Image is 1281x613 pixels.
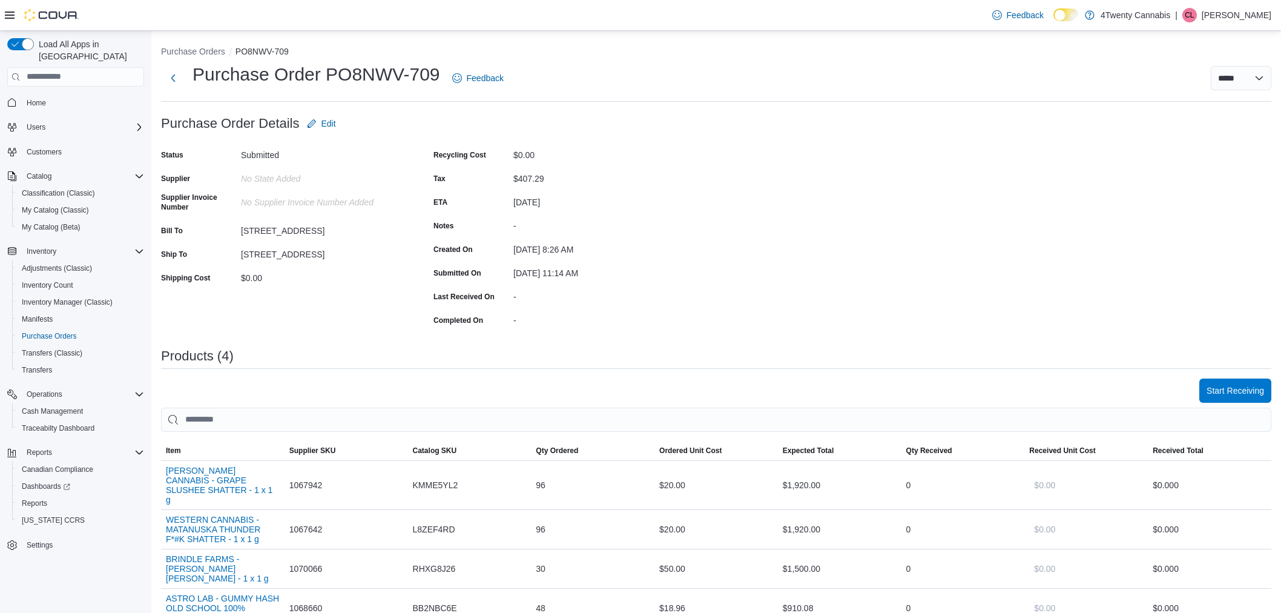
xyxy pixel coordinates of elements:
[241,169,403,184] div: No State added
[17,363,144,377] span: Transfers
[17,261,97,276] a: Adjustments (Classic)
[531,473,654,497] div: 96
[12,311,149,328] button: Manifests
[433,292,495,302] label: Last Received On
[659,446,722,456] span: Ordered Unit Cost
[12,260,149,277] button: Adjustments (Classic)
[22,222,81,232] span: My Catalog (Beta)
[2,536,149,554] button: Settings
[901,441,1025,460] button: Qty Received
[1101,8,1170,22] p: 4Twenty Cannabis
[17,278,144,293] span: Inventory Count
[34,38,144,62] span: Load All Apps in [GEOGRAPHIC_DATA]
[17,261,144,276] span: Adjustments (Classic)
[22,145,67,159] a: Customers
[783,446,834,456] span: Expected Total
[17,203,94,217] a: My Catalog (Classic)
[22,445,57,460] button: Reports
[22,205,89,215] span: My Catalog (Classic)
[161,150,183,160] label: Status
[17,220,144,234] span: My Catalog (Beta)
[24,9,79,21] img: Cova
[17,496,144,511] span: Reports
[166,515,280,544] button: WESTERN CANNABIS - MATANUSKA THUNDER F*#K SHATTER - 1 x 1 g
[17,186,144,200] span: Classification (Classic)
[433,245,473,254] label: Created On
[1153,522,1266,537] div: $0.00 0
[1148,441,1271,460] button: Received Total
[1207,385,1264,397] span: Start Receiving
[17,404,144,419] span: Cash Management
[17,462,98,477] a: Canadian Compliance
[22,244,61,259] button: Inventory
[2,94,149,111] button: Home
[987,3,1049,27] a: Feedback
[27,122,45,132] span: Users
[161,226,183,236] label: Bill To
[22,169,56,184] button: Catalog
[241,245,403,259] div: [STREET_ADDRESS]
[27,171,51,181] span: Catalog
[2,143,149,161] button: Customers
[161,441,285,460] button: Item
[2,168,149,185] button: Catalog
[17,363,57,377] a: Transfers
[321,118,336,130] span: Edit
[12,328,149,345] button: Purchase Orders
[17,346,87,360] a: Transfers (Classic)
[22,406,83,416] span: Cash Management
[241,145,403,160] div: Submitted
[17,479,144,494] span: Dashboards
[27,247,56,256] span: Inventory
[901,473,1025,497] div: 0
[161,349,234,363] h3: Products (4)
[22,365,52,375] span: Transfers
[12,461,149,478] button: Canadian Compliance
[778,517,901,542] div: $1,920.00
[513,145,676,160] div: $0.00
[1175,8,1177,22] p: |
[161,193,236,212] label: Supplier Invoice Number
[22,515,85,525] span: [US_STATE] CCRS
[22,387,67,402] button: Operations
[17,421,144,436] span: Traceabilty Dashboard
[467,72,504,84] span: Feedback
[433,268,481,278] label: Submitted On
[1029,473,1060,497] button: $0.00
[12,294,149,311] button: Inventory Manager (Classic)
[536,446,578,456] span: Qty Ordered
[1034,563,1055,575] span: $0.00
[2,386,149,403] button: Operations
[22,297,113,307] span: Inventory Manager (Classic)
[193,62,440,87] h1: Purchase Order PO8NWV-709
[513,287,676,302] div: -
[17,203,144,217] span: My Catalog (Classic)
[513,193,676,207] div: [DATE]
[433,174,446,184] label: Tax
[161,66,185,90] button: Next
[413,478,458,492] span: KMME5YL2
[161,116,300,131] h3: Purchase Order Details
[17,513,90,528] a: [US_STATE] CCRS
[22,120,144,134] span: Users
[166,554,280,583] button: BRINDLE FARMS - [PERSON_NAME] [PERSON_NAME] - 1 x 1 g
[22,482,70,491] span: Dashboards
[235,47,289,56] button: PO8NWV-709
[22,423,94,433] span: Traceabilty Dashboard
[161,45,1271,60] nav: An example of EuiBreadcrumbs
[27,147,62,157] span: Customers
[1153,478,1266,492] div: $0.00 0
[17,513,144,528] span: Washington CCRS
[12,185,149,202] button: Classification (Classic)
[289,478,323,492] span: 1067942
[17,329,144,343] span: Purchase Orders
[1007,9,1044,21] span: Feedback
[413,522,455,537] span: L8ZEF4RD
[22,263,92,273] span: Adjustments (Classic)
[654,473,778,497] div: $20.00
[513,240,676,254] div: [DATE] 8:26 AM
[531,557,654,581] div: 30
[531,517,654,542] div: 96
[1153,562,1266,576] div: $0.00 0
[17,404,88,419] a: Cash Management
